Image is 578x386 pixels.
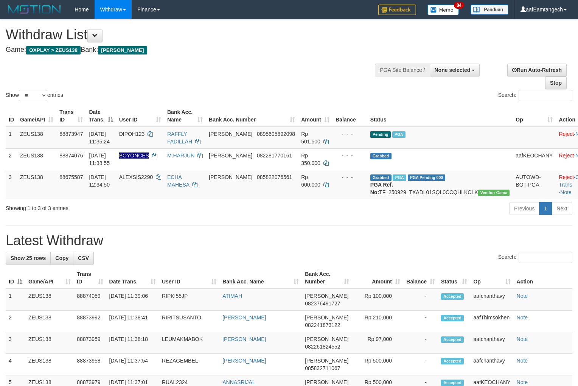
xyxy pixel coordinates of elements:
[438,267,470,289] th: Status: activate to sort column ascending
[167,174,189,188] a: ECHA MAHESA
[106,354,159,375] td: [DATE] 11:37:54
[167,131,192,145] a: RAFFLY FADILLAH
[352,354,403,375] td: Rp 500,000
[408,174,446,181] span: PGA Pending
[116,105,164,127] th: User ID: activate to sort column ascending
[370,131,391,138] span: Pending
[6,332,25,354] td: 3
[74,332,106,354] td: 88873959
[519,90,572,101] input: Search:
[393,174,406,181] span: Marked by aafpengsreynich
[336,173,364,181] div: - - -
[441,336,464,343] span: Accepted
[471,5,508,15] img: panduan.png
[257,131,295,137] span: Copy 0895605892098 to clipboard
[6,233,572,248] h1: Latest Withdraw
[119,131,145,137] span: DIPOH123
[301,174,320,188] span: Rp 600.000
[392,131,406,138] span: Marked by aafanarl
[367,105,513,127] th: Status
[470,311,513,332] td: aafThimsokhen
[6,46,378,54] h4: Game: Bank:
[55,255,68,261] span: Copy
[517,293,528,299] a: Note
[26,46,81,54] span: OXPLAY > ZEUS138
[470,354,513,375] td: aafchanthavy
[509,202,539,215] a: Previous
[517,358,528,364] a: Note
[498,90,572,101] label: Search:
[517,336,528,342] a: Note
[222,379,255,385] a: ANNASRIJAL
[513,148,556,170] td: aafKEOCHANY
[403,332,438,354] td: -
[17,105,56,127] th: Game/API: activate to sort column ascending
[367,170,513,199] td: TF_250929_TXADL01SQL0CCQHLKCLK
[17,170,56,199] td: ZEUS138
[517,314,528,321] a: Note
[454,2,464,9] span: 34
[74,311,106,332] td: 88873992
[513,170,556,199] td: AUTOWD-BOT-PGA
[435,67,471,73] span: None selected
[403,354,438,375] td: -
[6,354,25,375] td: 4
[336,130,364,138] div: - - -
[403,311,438,332] td: -
[159,289,219,311] td: RIPKI55JP
[74,289,106,311] td: 88874059
[559,153,574,159] a: Reject
[222,336,266,342] a: [PERSON_NAME]
[336,152,364,159] div: - - -
[106,289,159,311] td: [DATE] 11:39:06
[6,170,17,199] td: 3
[11,255,46,261] span: Show 25 rows
[6,4,63,15] img: MOTION_logo.png
[498,252,572,263] label: Search:
[59,174,83,180] span: 88675587
[159,332,219,354] td: LEUMAKMABOK
[403,267,438,289] th: Balance: activate to sort column ascending
[222,314,266,321] a: [PERSON_NAME]
[159,354,219,375] td: REZAGEMBEL
[6,90,63,101] label: Show entries
[559,174,574,180] a: Reject
[78,255,89,261] span: CSV
[539,202,552,215] a: 1
[6,27,378,42] h1: Withdraw List
[370,182,393,195] b: PGA Ref. No:
[441,293,464,300] span: Accepted
[375,64,429,76] div: PGA Site Balance /
[560,189,572,195] a: Note
[74,354,106,375] td: 88873958
[222,358,266,364] a: [PERSON_NAME]
[545,76,567,89] a: Stop
[301,153,320,166] span: Rp 350.000
[25,267,74,289] th: Game/API: activate to sort column ascending
[519,252,572,263] input: Search:
[50,252,73,265] a: Copy
[301,131,320,145] span: Rp 501.500
[222,293,242,299] a: ATIMAH
[167,153,194,159] a: M.HARJUN
[106,267,159,289] th: Date Trans.: activate to sort column ascending
[430,64,480,76] button: None selected
[305,314,348,321] span: [PERSON_NAME]
[17,148,56,170] td: ZEUS138
[305,300,340,307] span: Copy 082376491727 to clipboard
[305,358,348,364] span: [PERSON_NAME]
[119,174,153,180] span: ALEXSIS2290
[441,315,464,321] span: Accepted
[378,5,416,15] img: Feedback.jpg
[352,311,403,332] td: Rp 210,000
[441,380,464,386] span: Accepted
[305,379,348,385] span: [PERSON_NAME]
[257,174,292,180] span: Copy 085822076561 to clipboard
[6,127,17,149] td: 1
[305,336,348,342] span: [PERSON_NAME]
[19,90,47,101] select: Showentries
[257,153,292,159] span: Copy 082281770161 to clipboard
[305,293,348,299] span: [PERSON_NAME]
[59,153,83,159] span: 88874076
[6,289,25,311] td: 1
